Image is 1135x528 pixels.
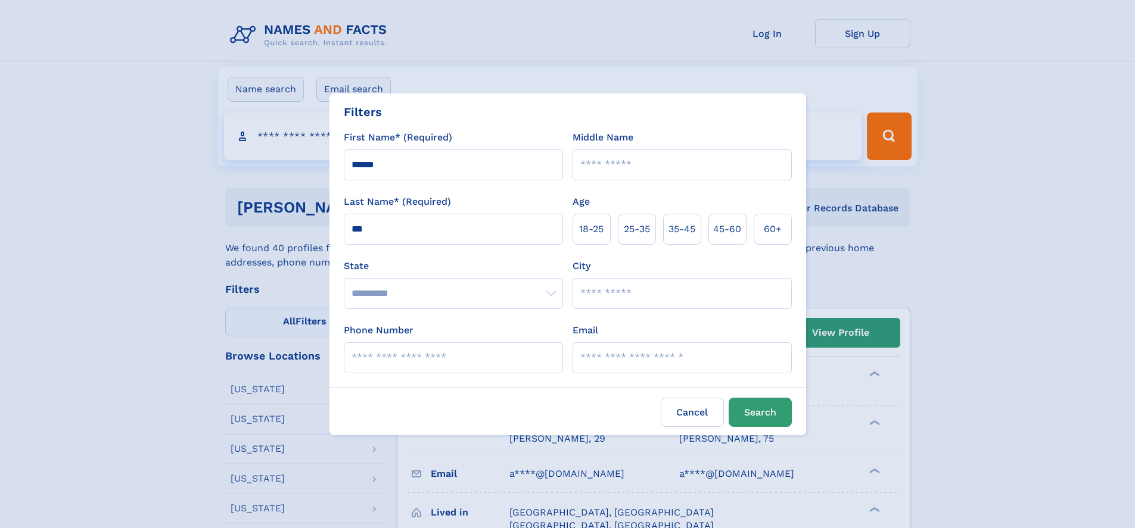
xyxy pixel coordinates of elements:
[579,222,604,236] span: 18‑25
[573,323,598,338] label: Email
[668,222,695,236] span: 35‑45
[661,398,724,427] label: Cancel
[344,130,452,145] label: First Name* (Required)
[573,130,633,145] label: Middle Name
[573,259,590,273] label: City
[344,259,563,273] label: State
[729,398,792,427] button: Search
[573,195,590,209] label: Age
[344,323,413,338] label: Phone Number
[344,103,382,121] div: Filters
[713,222,741,236] span: 45‑60
[344,195,451,209] label: Last Name* (Required)
[624,222,650,236] span: 25‑35
[764,222,782,236] span: 60+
